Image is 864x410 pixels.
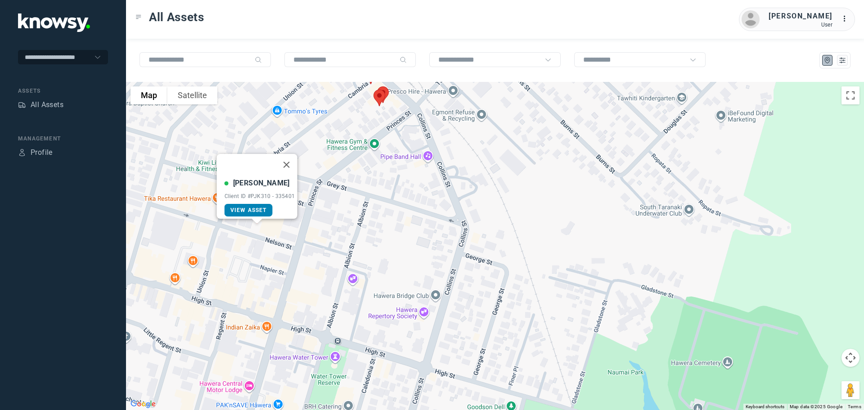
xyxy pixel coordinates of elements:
button: Show street map [130,86,167,104]
button: Keyboard shortcuts [746,404,784,410]
button: Close [275,154,297,176]
div: [PERSON_NAME] [233,178,290,189]
div: : [841,14,852,24]
button: Show satellite imagery [167,86,217,104]
a: ProfileProfile [18,147,53,158]
div: User [769,22,832,28]
div: All Assets [31,99,63,110]
span: All Assets [149,9,204,25]
div: Toggle Menu [135,14,142,20]
div: List [838,56,846,64]
a: AssetsAll Assets [18,99,63,110]
a: View Asset [225,204,273,216]
img: Application Logo [18,14,90,32]
span: View Asset [230,207,267,213]
tspan: ... [842,15,851,22]
a: Open this area in Google Maps (opens a new window) [128,398,158,410]
div: Management [18,135,108,143]
div: [PERSON_NAME] [769,11,832,22]
div: Assets [18,87,108,95]
div: Profile [31,147,53,158]
div: Search [400,56,407,63]
div: Profile [18,149,26,157]
img: avatar.png [742,10,760,28]
img: Google [128,398,158,410]
div: Map [823,56,832,64]
button: Map camera controls [841,349,859,367]
div: : [841,14,852,26]
button: Toggle fullscreen view [841,86,859,104]
div: Search [255,56,262,63]
div: Assets [18,101,26,109]
button: Drag Pegman onto the map to open Street View [841,381,859,399]
a: Terms (opens in new tab) [848,404,861,409]
span: Map data ©2025 Google [790,404,842,409]
div: Client ID #PJK310 - 335401 [225,193,295,199]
